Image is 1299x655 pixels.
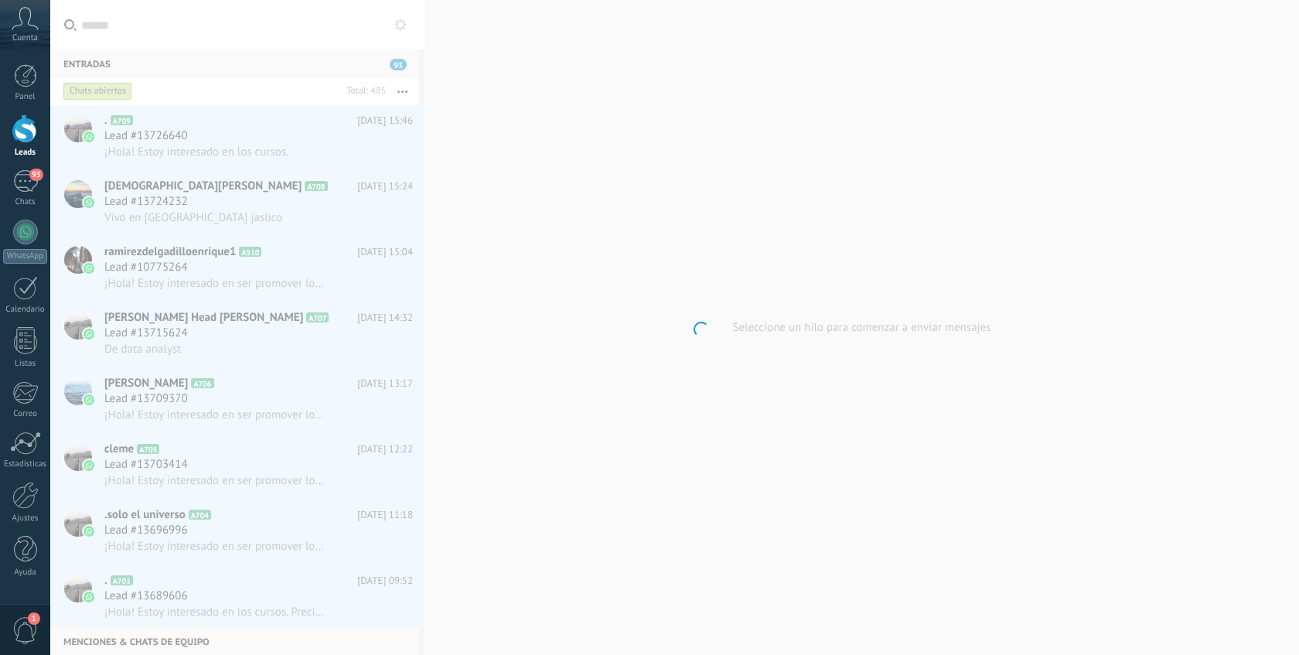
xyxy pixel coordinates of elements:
[12,33,38,43] span: Cuenta
[3,513,48,524] div: Ajustes
[3,409,48,419] div: Correo
[3,249,47,264] div: WhatsApp
[3,92,48,102] div: Panel
[29,169,43,181] span: 93
[28,612,40,625] span: 1
[3,148,48,158] div: Leads
[3,459,48,469] div: Estadísticas
[3,305,48,315] div: Calendario
[3,568,48,578] div: Ayuda
[3,197,48,207] div: Chats
[3,359,48,369] div: Listas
